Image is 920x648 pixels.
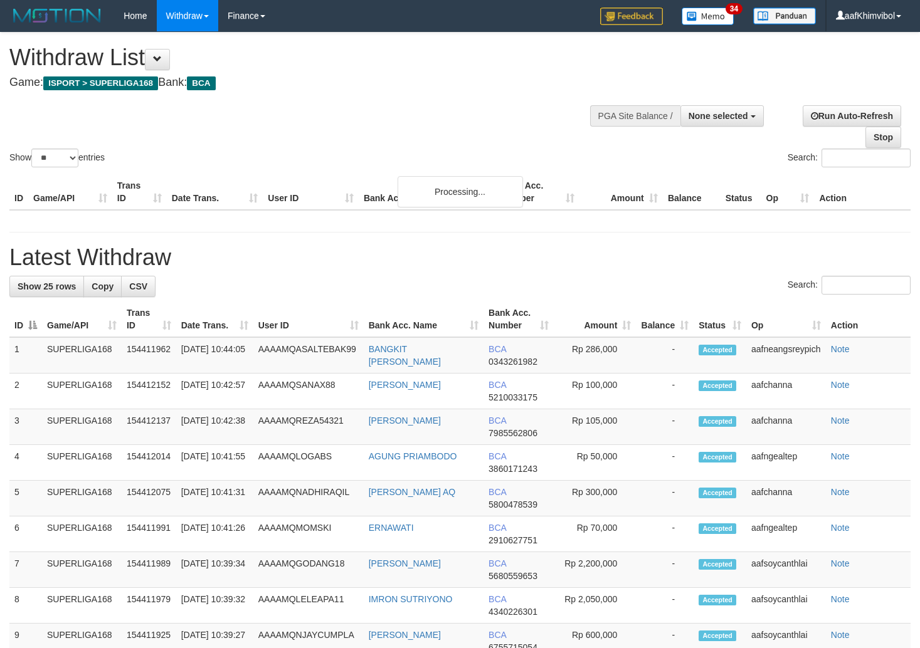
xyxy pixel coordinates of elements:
[176,481,253,516] td: [DATE] 10:41:31
[554,481,637,516] td: Rp 300,000
[83,276,122,297] a: Copy
[9,149,105,167] label: Show entries
[9,245,911,270] h1: Latest Withdraw
[9,552,42,588] td: 7
[746,409,826,445] td: aafchanna
[9,481,42,516] td: 5
[831,451,850,461] a: Note
[554,445,637,481] td: Rp 50,000
[369,630,441,640] a: [PERSON_NAME]
[554,552,637,588] td: Rp 2,200,000
[699,559,736,570] span: Accepted
[43,76,158,90] span: ISPORT > SUPERLIGA168
[761,174,815,210] th: Op
[822,149,911,167] input: Search:
[176,301,253,337] th: Date Trans.: activate to sort column ascending
[579,174,663,210] th: Amount
[831,380,850,390] a: Note
[176,409,253,445] td: [DATE] 10:42:38
[253,301,364,337] th: User ID: activate to sort column ascending
[489,380,506,390] span: BCA
[92,281,114,291] span: Copy
[253,337,364,374] td: AAAAMQASALTEBAK99
[253,588,364,624] td: AAAAMQLELEAPA11
[42,445,122,481] td: SUPERLIGA168
[699,380,736,391] span: Accepted
[831,594,850,604] a: Note
[398,176,523,207] div: Processing...
[489,607,537,617] span: Copy 4340226301 to clipboard
[554,374,637,409] td: Rp 100,000
[590,105,680,127] div: PGA Site Balance /
[636,481,694,516] td: -
[636,409,694,445] td: -
[9,409,42,445] td: 3
[814,174,911,210] th: Action
[636,374,694,409] td: -
[496,174,579,210] th: Bank Acc. Number
[788,276,911,295] label: Search:
[489,415,506,426] span: BCA
[122,445,176,481] td: 154412014
[112,174,167,210] th: Trans ID
[726,3,743,14] span: 34
[9,337,42,374] td: 1
[122,481,176,516] td: 154412075
[865,127,901,148] a: Stop
[746,588,826,624] td: aafsoycanthlai
[746,337,826,374] td: aafneangsreypich
[369,594,453,604] a: IMRON SUTRIYONO
[822,276,911,295] input: Search:
[636,552,694,588] td: -
[42,481,122,516] td: SUPERLIGA168
[699,416,736,427] span: Accepted
[831,558,850,568] a: Note
[831,344,850,354] a: Note
[369,451,457,461] a: AGUNG PRIAMBODO
[176,337,253,374] td: [DATE] 10:44:05
[489,487,506,497] span: BCA
[489,499,537,510] span: Copy 5800478539 to clipboard
[636,337,694,374] td: -
[9,516,42,552] td: 6
[253,409,364,445] td: AAAAMQREZA54321
[699,345,736,355] span: Accepted
[689,111,748,121] span: None selected
[122,588,176,624] td: 154411979
[364,301,484,337] th: Bank Acc. Name: activate to sort column ascending
[489,392,537,402] span: Copy 5210033175 to clipboard
[122,374,176,409] td: 154412152
[263,174,359,210] th: User ID
[31,149,78,167] select: Showentries
[753,8,816,24] img: panduan.png
[167,174,263,210] th: Date Trans.
[369,380,441,390] a: [PERSON_NAME]
[663,174,721,210] th: Balance
[42,337,122,374] td: SUPERLIGA168
[746,374,826,409] td: aafchanna
[803,105,901,127] a: Run Auto-Refresh
[636,516,694,552] td: -
[489,630,506,640] span: BCA
[746,301,826,337] th: Op: activate to sort column ascending
[369,344,441,367] a: BANGKIT [PERSON_NAME]
[831,487,850,497] a: Note
[489,357,537,367] span: Copy 0343261982 to clipboard
[636,445,694,481] td: -
[42,552,122,588] td: SUPERLIGA168
[9,445,42,481] td: 4
[489,571,537,581] span: Copy 5680559653 to clipboard
[253,481,364,516] td: AAAAMQNADHIRAQIL
[122,516,176,552] td: 154411991
[253,374,364,409] td: AAAAMQSANAX88
[699,452,736,462] span: Accepted
[176,552,253,588] td: [DATE] 10:39:34
[176,516,253,552] td: [DATE] 10:41:26
[253,552,364,588] td: AAAAMQGODANG18
[699,523,736,534] span: Accepted
[831,415,850,426] a: Note
[831,630,850,640] a: Note
[831,523,850,533] a: Note
[746,445,826,481] td: aafngealtep
[9,76,601,89] h4: Game: Bank:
